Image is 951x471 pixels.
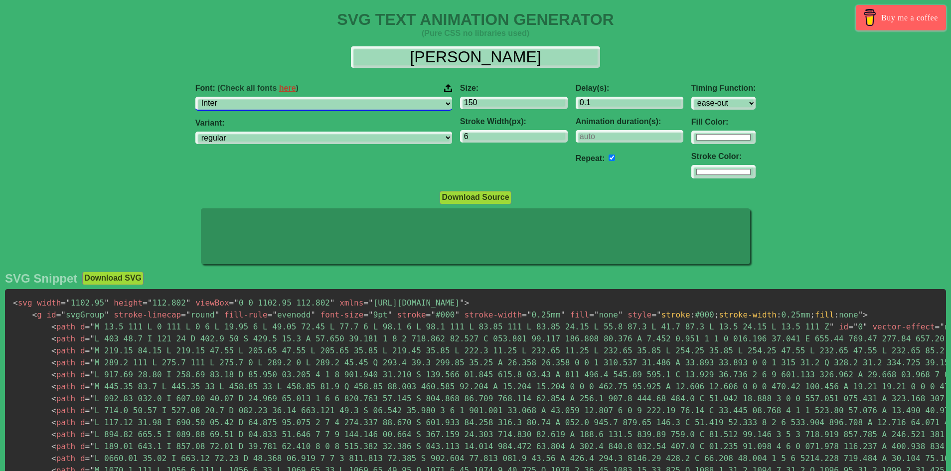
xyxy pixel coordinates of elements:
[90,358,95,367] span: "
[455,310,460,319] span: "
[80,322,85,331] span: d
[576,130,683,143] input: auto
[589,310,594,319] span: =
[90,430,95,439] span: "
[195,84,299,93] span: Font:
[51,382,75,391] span: path
[195,298,229,308] span: viewBox
[527,310,532,319] span: "
[51,442,75,451] span: path
[80,406,85,415] span: d
[90,454,95,463] span: "
[229,298,335,308] span: 0 0 1102.95 112.802
[397,310,426,319] span: stroke
[691,152,756,161] label: Stroke Color:
[51,370,56,379] span: <
[51,454,56,463] span: <
[279,84,296,92] a: here
[940,322,945,331] span: "
[444,84,452,93] img: Upload your font
[13,298,18,308] span: <
[85,454,90,463] span: =
[661,310,858,319] span: #000 0.25mm none
[51,442,56,451] span: <
[272,310,277,319] span: "
[85,394,90,403] span: =
[85,346,90,355] span: =
[80,382,85,391] span: d
[51,358,75,367] span: path
[576,84,683,93] label: Delay(s):
[426,310,460,319] span: #000
[856,5,946,30] a: Buy me a coffee
[576,97,683,109] input: 0.1s
[368,310,373,319] span: "
[80,334,85,343] span: d
[51,430,56,439] span: <
[114,298,143,308] span: height
[51,394,75,403] span: path
[114,310,181,319] span: stroke-linecap
[13,298,32,308] span: svg
[368,298,373,308] span: "
[363,310,368,319] span: =
[460,97,568,109] input: 100
[460,84,568,93] label: Size:
[853,322,858,331] span: "
[80,346,85,355] span: d
[320,310,364,319] span: font-size
[5,272,77,286] h2: SVG Snippet
[51,418,75,427] span: path
[85,358,90,367] span: =
[82,272,144,285] button: Download SVG
[148,298,153,308] span: "
[90,418,95,427] span: "
[51,334,75,343] span: path
[61,310,66,319] span: "
[85,334,90,343] span: =
[881,9,938,26] span: Buy me a coffee
[85,406,90,415] span: =
[363,298,368,308] span: =
[215,310,220,319] span: "
[609,155,615,161] input: auto
[465,298,470,308] span: >
[460,298,465,308] span: "
[51,394,56,403] span: <
[80,394,85,403] span: d
[51,382,56,391] span: <
[661,310,690,319] span: stroke
[431,310,436,319] span: "
[56,310,109,319] span: svgGroup
[90,406,95,415] span: "
[90,334,95,343] span: "
[85,442,90,451] span: =
[848,322,853,331] span: =
[80,370,85,379] span: d
[195,119,452,128] label: Variant:
[51,370,75,379] span: path
[51,334,56,343] span: <
[143,298,148,308] span: =
[388,310,393,319] span: "
[268,310,316,319] span: evenodd
[618,310,623,319] span: "
[714,310,719,319] span: ;
[90,382,95,391] span: "
[460,130,568,143] input: 2px
[85,418,90,427] span: =
[628,310,651,319] span: style
[90,394,95,403] span: "
[440,191,511,204] button: Download Source
[839,322,848,331] span: id
[576,154,605,162] label: Repeat:
[690,310,695,319] span: :
[863,310,868,319] span: >
[810,310,815,319] span: ;
[51,346,56,355] span: <
[560,310,565,319] span: "
[51,322,75,331] span: path
[594,310,599,319] span: "
[330,298,335,308] span: "
[61,298,109,308] span: 1102.95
